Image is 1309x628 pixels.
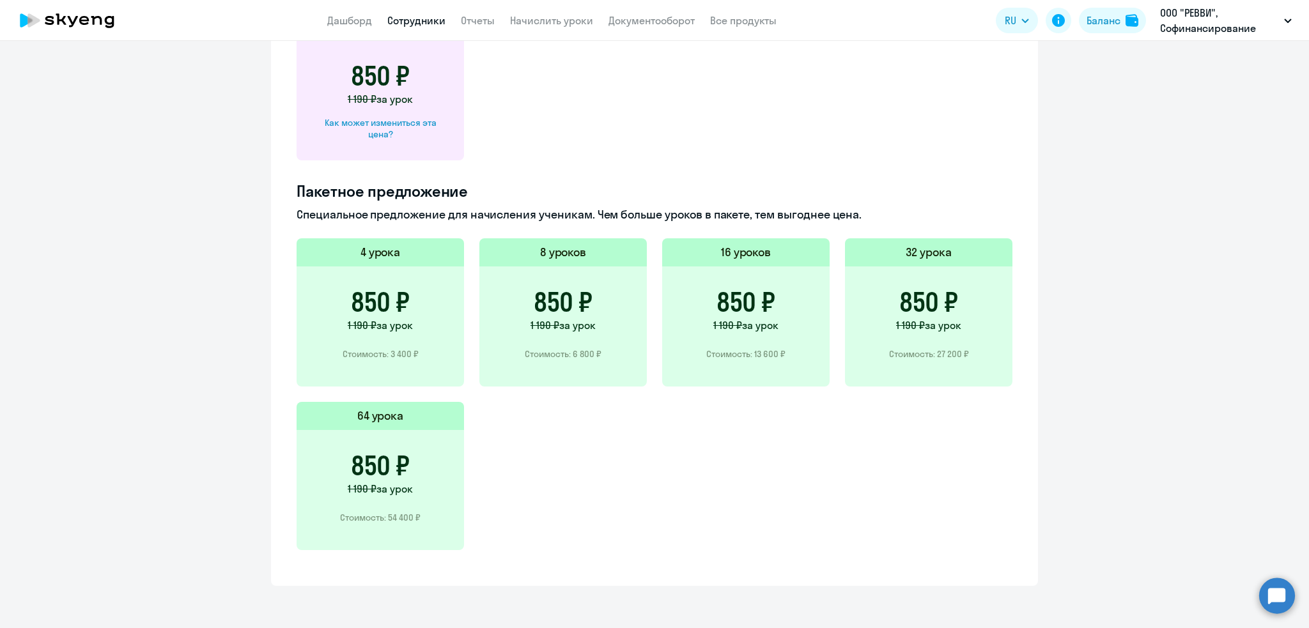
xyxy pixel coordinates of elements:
[1154,5,1298,36] button: ООО "РЕВВИ", Софинансирование
[376,93,413,105] span: за урок
[531,319,559,332] span: 1 190 ₽
[351,450,410,481] h3: 850 ₽
[461,14,495,27] a: Отчеты
[742,319,778,332] span: за урок
[376,319,413,332] span: за урок
[387,14,445,27] a: Сотрудники
[343,348,419,360] p: Стоимость: 3 400 ₽
[1079,8,1146,33] button: Балансbalance
[996,8,1038,33] button: RU
[889,348,969,360] p: Стоимость: 27 200 ₽
[327,14,372,27] a: Дашборд
[1126,14,1138,27] img: balance
[348,319,376,332] span: 1 190 ₽
[925,319,961,332] span: за урок
[710,14,777,27] a: Все продукты
[608,14,695,27] a: Документооборот
[706,348,786,360] p: Стоимость: 13 600 ₽
[348,93,376,105] span: 1 190 ₽
[540,244,587,261] h5: 8 уроков
[317,117,444,140] div: Как может измениться эта цена?
[357,408,404,424] h5: 64 урока
[713,319,742,332] span: 1 190 ₽
[1005,13,1016,28] span: RU
[510,14,593,27] a: Начислить уроки
[348,482,376,495] span: 1 190 ₽
[1160,5,1279,36] p: ООО "РЕВВИ", Софинансирование
[906,244,952,261] h5: 32 урока
[1087,13,1120,28] div: Баланс
[297,206,1012,223] p: Специальное предложение для начисления ученикам. Чем больше уроков в пакете, тем выгоднее цена.
[297,181,1012,201] h4: Пакетное предложение
[721,244,771,261] h5: 16 уроков
[896,319,925,332] span: 1 190 ₽
[899,287,958,318] h3: 850 ₽
[534,287,593,318] h3: 850 ₽
[716,287,775,318] h3: 850 ₽
[376,482,413,495] span: за урок
[360,244,401,261] h5: 4 урока
[525,348,601,360] p: Стоимость: 6 800 ₽
[340,512,421,523] p: Стоимость: 54 400 ₽
[351,61,410,91] h3: 850 ₽
[351,287,410,318] h3: 850 ₽
[559,319,596,332] span: за урок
